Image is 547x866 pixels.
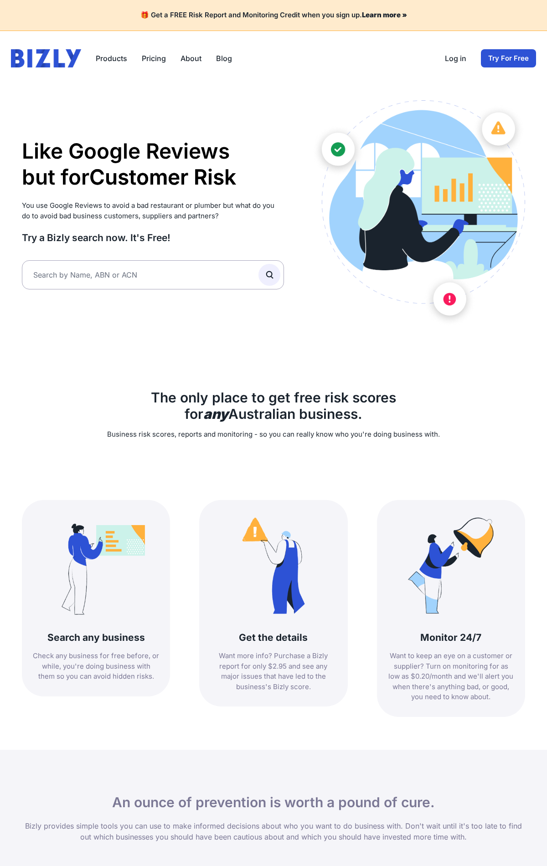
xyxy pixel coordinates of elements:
img: report [215,507,332,624]
h1: An ounce of prevention is worth a pound of cure. [22,794,525,810]
b: any [203,406,228,422]
input: Search by Name, ABN or ACN [22,260,284,289]
button: Products [96,53,127,64]
div: Check any business for free before, or while, you're doing business with them so you can avoid hi... [33,651,159,682]
div: Want to keep an eye on a customer or supplier? Turn on monitoring for as low as $0.20/month and w... [388,651,514,702]
h3: Try a Bizly search now. It's Free! [22,232,284,244]
img: search [38,507,155,624]
a: Try For Free [481,49,536,67]
h3: Get the details [210,631,336,644]
h3: Search any business [33,631,159,644]
p: You use Google Reviews to avoid a bad restaurant or plumber but what do you do to avoid bad busin... [22,201,284,221]
a: Log in [445,53,466,64]
li: Customer Risk [89,164,236,191]
p: Business risk scores, reports and monitoring - so you can really know who you're doing business w... [22,429,525,440]
a: report Get the details Want more info? Purchase a Bizly report for only $2.95 and see any major i... [199,500,347,717]
a: About [181,53,201,64]
a: Learn more » [362,10,407,19]
h2: The only place to get free risk scores for Australian business. [22,389,525,422]
h1: Like Google Reviews but for [22,138,284,191]
li: Supplier Risk [89,191,236,216]
a: search Search any business Check any business for free before, or while, you're doing business wi... [22,500,170,717]
p: Bizly provides simple tools you can use to make informed decisions about who you want to do busin... [22,820,525,842]
h4: 🎁 Get a FREE Risk Report and Monitoring Credit when you sign up. [11,11,536,20]
a: Blog [216,53,232,64]
h3: Monitor 24/7 [388,631,514,644]
img: monitor [392,507,509,624]
a: monitor Monitor 24/7 Want to keep an eye on a customer or supplier? Turn on monitoring for as low... [377,500,525,717]
a: Pricing [142,53,166,64]
div: Want more info? Purchase a Bizly report for only $2.95 and see any major issues that have led to ... [210,651,336,692]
